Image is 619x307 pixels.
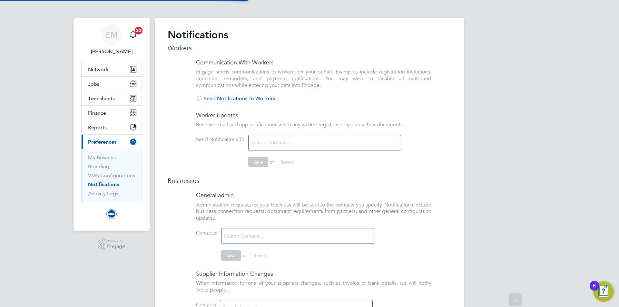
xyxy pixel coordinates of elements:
[74,18,150,231] nav: Main navigation
[88,154,117,160] a: My Business
[221,250,241,261] button: Save
[593,281,614,302] button: Open Resource Center, 5 new notifications
[135,27,142,34] span: 20
[196,95,431,109] li: Send Notifications To Workers
[248,250,272,261] button: Revert
[196,191,431,199] h4: General admin
[98,238,125,251] a: Powered byEngage
[248,157,268,167] button: Save
[106,209,117,219] img: brightonandhovealbion-logo-retina.png
[196,121,431,135] li: Receive email and app notifications when any worker registers or updates their documents.
[196,230,217,236] label: Contacts:
[106,31,118,39] span: EM
[88,124,107,130] span: Reports
[88,181,119,187] a: Notifications
[88,66,108,72] span: Network
[81,209,142,219] a: Go to home page
[168,28,451,41] h2: Notifications
[88,172,135,178] a: VMS Configurations
[196,59,431,66] h4: Communication With Workers
[275,157,299,167] button: Revert
[82,91,142,105] button: Timesheets
[270,159,274,165] span: or
[196,111,431,119] h4: Worker Updates
[82,135,142,149] button: Preferences
[88,163,109,169] a: Branding
[82,62,142,76] button: Network
[82,77,142,91] button: Jobs
[81,48,142,55] span: Edyta Marchant
[196,69,431,95] li: Engage sends communications to workers on your behalf. Examples include registration invitations,...
[249,137,325,149] input: Search Contacts...
[82,106,142,120] button: Finance
[593,286,596,294] div: 5
[127,24,140,45] a: 20
[88,81,99,87] span: Jobs
[107,238,125,244] span: Powered by
[242,252,247,258] span: or
[196,202,431,228] li: Administration requests for your business will be sent to the contacts you specify. Notifications...
[81,24,142,55] a: EM[PERSON_NAME]
[88,190,118,197] a: Activity Logs
[168,177,451,185] h3: Businesses
[82,149,142,202] div: Preferences
[196,136,244,143] label: Send Notifications To
[88,95,115,101] span: Timesheets
[168,44,451,52] h3: Workers
[88,110,106,116] span: Finance
[88,139,116,145] span: Preferences
[196,270,431,277] h4: Supplier Information Changes
[221,231,298,242] input: Search Contacts...
[107,244,125,249] span: Engage
[196,280,431,300] li: When information for one of your suppliers changes, such as invoice or bank details, we will noti...
[82,120,142,134] button: Reports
